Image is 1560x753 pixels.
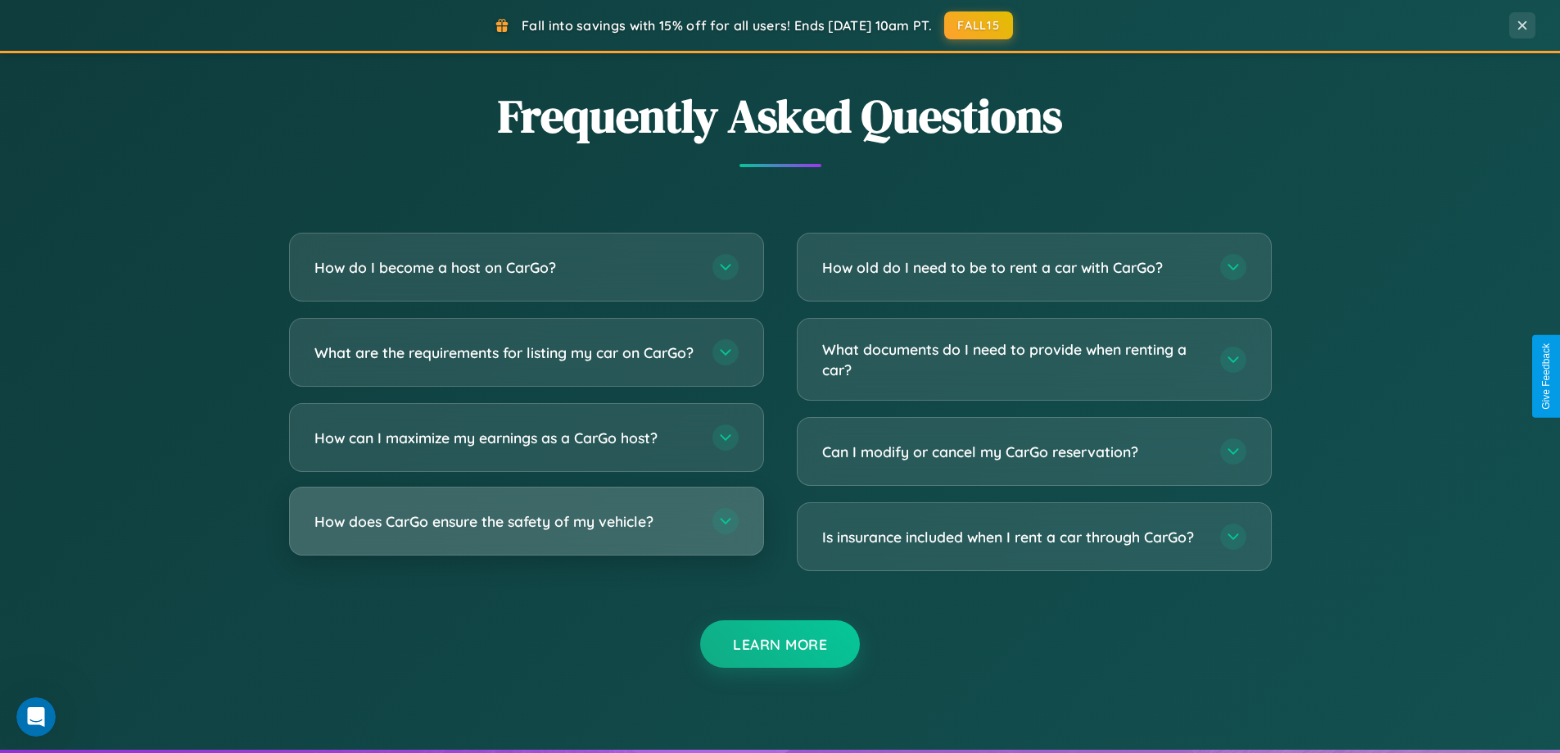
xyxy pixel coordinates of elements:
[314,257,696,278] h3: How do I become a host on CarGo?
[822,257,1204,278] h3: How old do I need to be to rent a car with CarGo?
[314,342,696,363] h3: What are the requirements for listing my car on CarGo?
[822,527,1204,547] h3: Is insurance included when I rent a car through CarGo?
[289,84,1272,147] h2: Frequently Asked Questions
[522,17,932,34] span: Fall into savings with 15% off for all users! Ends [DATE] 10am PT.
[16,697,56,737] iframe: Intercom live chat
[822,339,1204,379] h3: What documents do I need to provide when renting a car?
[944,11,1013,39] button: FALL15
[700,620,860,668] button: Learn More
[314,428,696,448] h3: How can I maximize my earnings as a CarGo host?
[1540,343,1552,410] div: Give Feedback
[314,511,696,532] h3: How does CarGo ensure the safety of my vehicle?
[822,442,1204,462] h3: Can I modify or cancel my CarGo reservation?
